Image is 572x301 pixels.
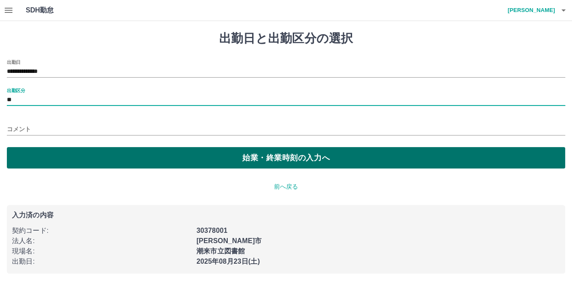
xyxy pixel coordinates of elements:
[7,31,565,46] h1: 出勤日と出勤区分の選択
[7,182,565,191] p: 前へ戻る
[196,237,262,244] b: [PERSON_NAME]市
[196,247,245,255] b: 潮来市立図書館
[7,147,565,169] button: 始業・終業時刻の入力へ
[12,236,191,246] p: 法人名 :
[12,256,191,267] p: 出勤日 :
[12,246,191,256] p: 現場名 :
[12,226,191,236] p: 契約コード :
[196,258,260,265] b: 2025年08月23日(土)
[196,227,227,234] b: 30378001
[12,212,560,219] p: 入力済の内容
[7,59,21,65] label: 出勤日
[7,87,25,93] label: 出勤区分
